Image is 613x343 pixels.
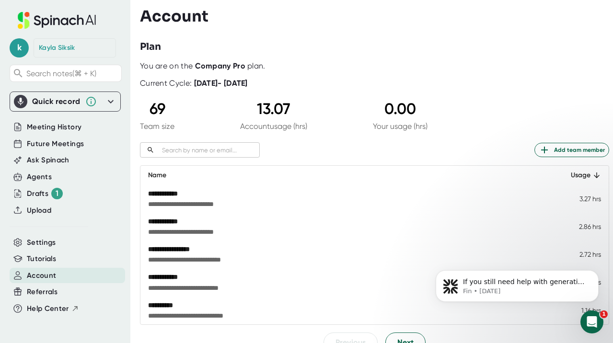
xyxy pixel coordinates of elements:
[26,69,96,78] span: Search notes (⌘ + K)
[600,310,608,318] span: 1
[552,213,609,240] td: 2.86 hrs
[194,79,248,88] b: [DATE] - [DATE]
[421,250,613,317] iframe: Intercom notifications message
[14,92,116,111] div: Quick record
[373,100,428,118] div: 0.00
[27,253,56,264] button: Tutorials
[140,122,174,131] div: Team size
[27,155,69,166] button: Ask Spinach
[27,270,56,281] button: Account
[27,303,79,314] button: Help Center
[148,170,544,181] div: Name
[140,40,161,54] h3: Plan
[580,310,603,333] iframe: Intercom live chat
[27,237,56,248] button: Settings
[10,38,29,57] span: k
[552,240,609,268] td: 2.72 hrs
[140,7,208,25] h3: Account
[140,79,248,88] div: Current Cycle:
[27,286,58,297] button: Referrals
[158,145,260,156] input: Search by name or email...
[373,122,428,131] div: Your usage (hrs)
[240,100,307,118] div: 13.07
[27,188,63,199] div: Drafts
[32,97,81,106] div: Quick record
[140,100,174,118] div: 69
[195,61,245,70] b: Company Pro
[27,138,84,149] button: Future Meetings
[534,143,609,157] button: Add team member
[539,144,605,156] span: Add team member
[39,44,75,52] div: Kayla Siksik
[27,122,81,133] button: Meeting History
[27,171,52,183] button: Agents
[51,188,63,199] div: 1
[552,185,609,213] td: 3.27 hrs
[560,170,601,181] div: Usage
[27,188,63,199] button: Drafts 1
[27,205,51,216] button: Upload
[240,122,307,131] div: Account usage (hrs)
[27,303,69,314] span: Help Center
[140,61,609,71] div: You are on the plan.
